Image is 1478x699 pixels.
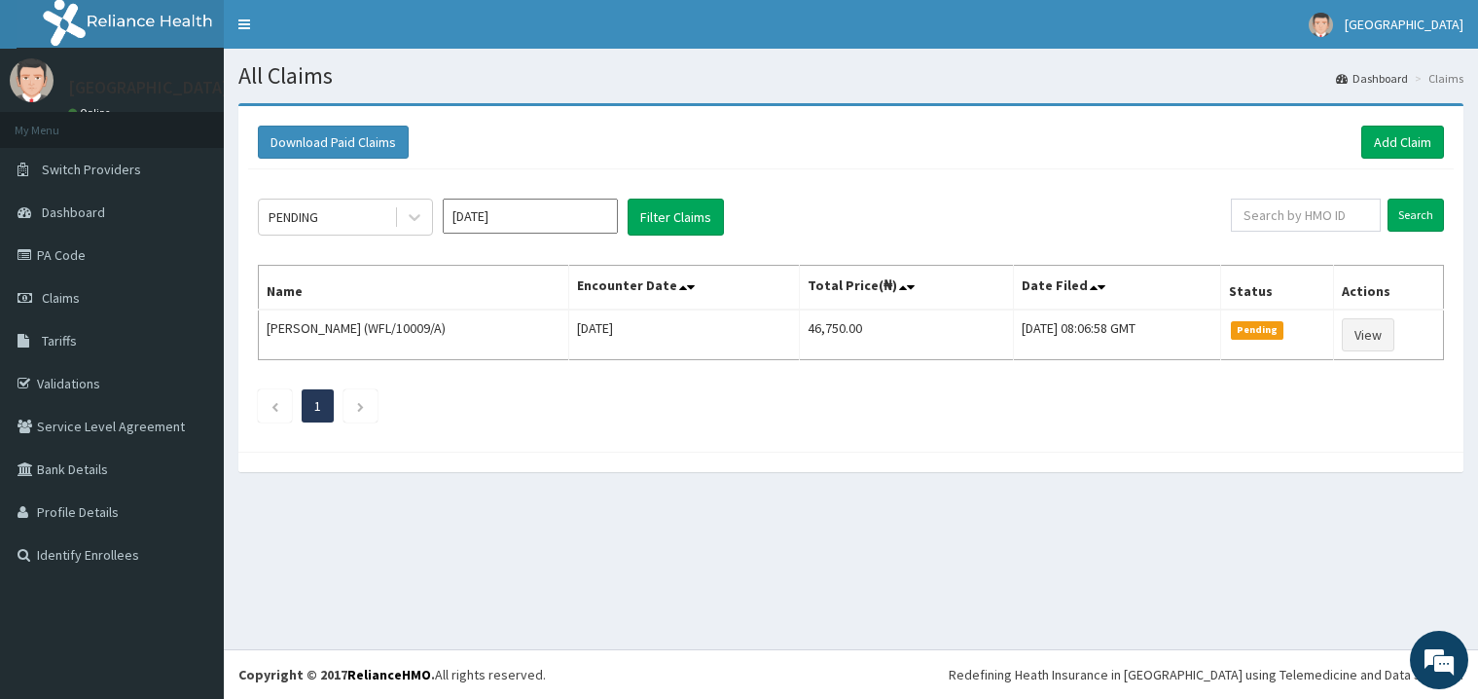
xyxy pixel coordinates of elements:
th: Name [259,266,569,311]
span: Tariffs [42,332,77,349]
td: 46,750.00 [800,310,1014,360]
a: Page 1 is your current page [314,397,321,415]
li: Claims [1410,70,1463,87]
td: [PERSON_NAME] (WFL/10009/A) [259,310,569,360]
td: [DATE] [568,310,800,360]
a: Previous page [270,397,279,415]
th: Total Price(₦) [800,266,1014,311]
span: Switch Providers [42,161,141,178]
th: Status [1220,266,1334,311]
a: RelianceHMO [347,666,431,683]
button: Filter Claims [628,199,724,236]
div: Redefining Heath Insurance in [GEOGRAPHIC_DATA] using Telemedicine and Data Science! [949,665,1463,684]
a: Add Claim [1361,126,1444,159]
h1: All Claims [238,63,1463,89]
td: [DATE] 08:06:58 GMT [1014,310,1220,360]
strong: Copyright © 2017 . [238,666,435,683]
th: Date Filed [1014,266,1220,311]
span: Claims [42,289,80,307]
footer: All rights reserved. [224,649,1478,699]
button: Download Paid Claims [258,126,409,159]
input: Search by HMO ID [1231,199,1381,232]
th: Encounter Date [568,266,800,311]
a: View [1342,318,1394,351]
img: User Image [10,58,54,102]
a: Next page [356,397,365,415]
span: Dashboard [42,203,105,221]
input: Search [1388,199,1444,232]
a: Dashboard [1336,70,1408,87]
input: Select Month and Year [443,199,618,234]
a: Online [68,106,115,120]
p: [GEOGRAPHIC_DATA] [68,79,229,96]
div: PENDING [269,207,318,227]
span: [GEOGRAPHIC_DATA] [1345,16,1463,33]
th: Actions [1334,266,1444,311]
span: Pending [1231,321,1284,339]
img: User Image [1309,13,1333,37]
